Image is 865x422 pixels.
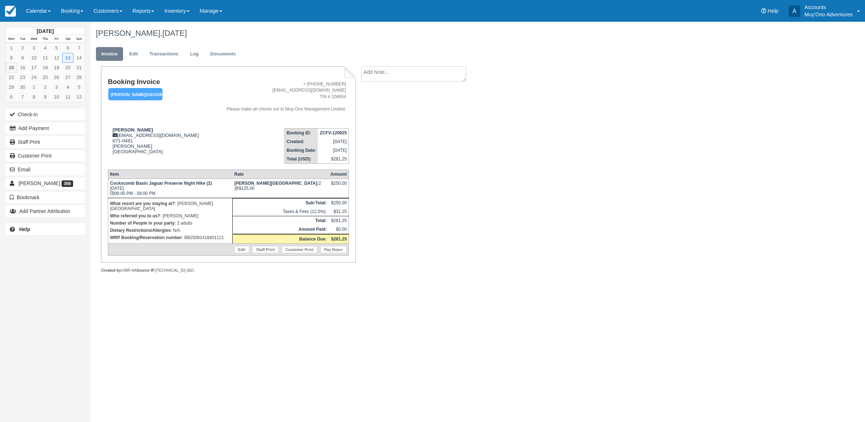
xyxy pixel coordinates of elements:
[28,35,39,43] th: Wed
[108,78,210,86] h1: Booking Invoice
[108,170,232,179] th: Item
[110,228,170,233] strong: Dietary Restrictions/Allergies
[108,88,163,101] em: [PERSON_NAME][GEOGRAPHIC_DATA]
[39,43,51,53] a: 4
[6,92,17,102] a: 6
[17,43,28,53] a: 2
[136,268,156,272] strong: Source IP:
[5,109,85,120] button: Check-in
[212,81,346,112] address: + [PHONE_NUMBER] [EMAIL_ADDRESS][DOMAIN_NAME] TIN # 206604 Please make all checks out to Muy-Ono ...
[5,205,85,217] button: Add Partner Attribution
[110,201,175,206] strong: What resort are you staying at?
[51,53,62,63] a: 12
[233,225,329,234] th: Amount Paid:
[205,47,241,61] a: Documents
[761,8,766,13] i: Help
[285,155,318,164] th: Total (USD):
[6,82,17,92] a: 29
[108,179,232,198] td: [DATE] 06:00 PM - 08:00 PM
[96,29,734,38] h1: [PERSON_NAME],
[51,63,62,72] a: 19
[39,35,51,43] th: Thu
[18,180,60,186] span: [PERSON_NAME]
[28,72,39,82] a: 24
[51,43,62,53] a: 5
[282,246,317,253] a: Customer Print
[162,29,187,38] span: [DATE]
[51,92,62,102] a: 10
[329,170,349,179] th: Amount
[110,221,175,226] strong: Number of People in your party
[329,225,349,234] td: $0.00
[62,92,73,102] a: 11
[234,246,249,253] a: Edit
[6,53,17,63] a: 8
[28,82,39,92] a: 1
[28,43,39,53] a: 3
[28,63,39,72] a: 17
[39,82,51,92] a: 2
[39,63,51,72] a: 18
[6,72,17,82] a: 22
[233,170,329,179] th: Rate
[73,53,85,63] a: 14
[144,47,184,61] a: Transactions
[5,150,85,162] a: Customer Print
[252,246,279,253] a: Staff Print
[37,28,54,34] strong: [DATE]
[6,43,17,53] a: 1
[5,223,85,235] a: Help
[62,43,73,53] a: 6
[5,122,85,134] button: Add Payment
[318,146,349,155] td: [DATE]
[5,192,85,203] button: Bookmark
[329,216,349,225] td: $281.25
[320,246,347,253] a: Pay Now
[110,200,231,212] p: : [PERSON_NAME][GEOGRAPHIC_DATA]
[185,47,204,61] a: Log
[101,268,355,273] div: HBR AA [TECHNICAL_ID] (BZ)
[28,53,39,63] a: 10
[17,53,28,63] a: 9
[285,128,318,137] th: Booking ID:
[110,181,212,186] strong: Cockscomb Basin Jaguar Preserve Night Hike (2)
[110,213,160,218] strong: Who referred you to us?
[235,181,319,186] strong: Hopkins Bay Resort
[39,53,51,63] a: 11
[62,72,73,82] a: 27
[5,177,85,189] a: [PERSON_NAME] 398
[331,237,347,242] strong: $281.25
[5,6,16,17] img: checkfront-main-nav-mini-logo.png
[96,47,123,61] a: Invoice
[320,130,347,135] strong: ZCFV-120925
[62,35,73,43] th: Sat
[329,198,349,207] td: $250.00
[110,234,231,241] p: : BB25081418401121
[17,92,28,102] a: 7
[73,63,85,72] a: 21
[19,226,30,232] b: Help
[124,47,143,61] a: Edit
[113,127,153,133] strong: [PERSON_NAME]
[17,82,28,92] a: 30
[110,235,182,240] strong: WRP Booking/Reservation number
[39,72,51,82] a: 25
[73,92,85,102] a: 12
[6,63,17,72] a: 15
[51,72,62,82] a: 26
[6,35,17,43] th: Mon
[805,4,853,11] p: Accounts
[110,227,231,234] p: : N/A
[239,186,254,191] span: $125.00
[39,92,51,102] a: 9
[17,63,28,72] a: 16
[789,5,800,17] div: A
[285,137,318,146] th: Created:
[17,35,28,43] th: Tue
[5,136,85,148] a: Staff Print
[73,43,85,53] a: 7
[108,127,210,163] div: [EMAIL_ADDRESS][DOMAIN_NAME] 671-0481 [PERSON_NAME] [GEOGRAPHIC_DATA]
[233,234,329,243] th: Balance Due:
[318,137,349,146] td: [DATE]
[62,82,73,92] a: 4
